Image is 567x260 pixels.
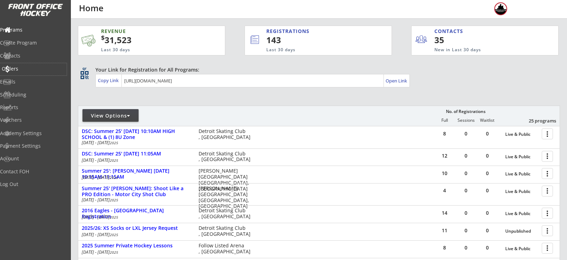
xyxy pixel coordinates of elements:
[505,211,538,216] div: Live & Public
[82,208,191,220] div: 2016 Eagles - [GEOGRAPHIC_DATA] Registration
[110,250,118,255] em: 2025
[82,243,191,249] div: 2025 Summer Private Hockey Lessons
[455,118,476,123] div: Sessions
[444,109,487,114] div: No. of Registrations
[110,175,118,180] em: 2025
[266,34,368,46] div: 143
[477,171,498,176] div: 0
[110,140,118,145] em: 2025
[79,70,90,80] button: qr_code
[80,66,88,71] div: qr
[434,228,455,233] div: 11
[95,66,538,73] div: Your Link for Registration for All Programs:
[542,208,553,219] button: more_vert
[505,246,538,251] div: Live & Public
[542,168,553,179] button: more_vert
[542,243,553,254] button: more_vert
[98,77,120,84] div: Copy Link
[82,151,191,157] div: DSC: Summer 25' [DATE] 11:05AM
[101,34,203,46] div: 31,523
[477,188,498,193] div: 0
[455,211,476,215] div: 0
[82,175,189,180] div: [DATE] - [DATE]
[505,132,538,137] div: Live & Public
[82,186,191,198] div: Summer 25' [PERSON_NAME]: Shoot Like a PRO Edition - Motor City Shot Club
[82,128,191,140] div: DSC: Summer 25' [DATE] 10:10AM HIGH SCHOOL & (1) 8U Zone
[477,211,498,215] div: 0
[542,225,553,236] button: more_vert
[434,188,455,193] div: 4
[386,76,408,86] a: Open Link
[82,198,189,202] div: [DATE] - [DATE]
[266,47,363,53] div: Last 30 days
[101,28,191,35] div: REVENUE
[82,168,191,180] div: Summer 25': [PERSON_NAME] [DATE] 10:15AM-11:15AM
[82,225,191,231] div: 2025/26: XS Socks or LXL Jersey Request
[455,228,476,233] div: 0
[82,141,189,145] div: [DATE] - [DATE]
[477,131,498,136] div: 0
[542,151,553,162] button: more_vert
[505,189,538,194] div: Live & Public
[520,118,556,124] div: 25 programs
[101,33,105,42] sup: $
[505,229,538,234] div: Unpublished
[434,245,455,250] div: 8
[199,225,254,237] div: Detroit Skating Club , [GEOGRAPHIC_DATA]
[82,233,189,237] div: [DATE] - [DATE]
[434,153,455,158] div: 12
[199,208,254,220] div: Detroit Skating Club , [GEOGRAPHIC_DATA]
[455,153,476,158] div: 0
[199,186,254,209] div: [PERSON_NAME][GEOGRAPHIC_DATA] [GEOGRAPHIC_DATA], [GEOGRAPHIC_DATA]
[199,243,254,255] div: Follow Listed Arena , [GEOGRAPHIC_DATA]
[477,153,498,158] div: 0
[266,28,359,35] div: REGISTRATIONS
[542,186,553,196] button: more_vert
[110,158,118,163] em: 2025
[82,250,189,254] div: [DATE] - [DATE]
[434,118,455,123] div: Full
[110,215,118,220] em: 2025
[542,128,553,139] button: more_vert
[110,232,118,237] em: 2025
[386,78,408,84] div: Open Link
[101,47,191,53] div: Last 30 days
[110,198,118,202] em: 2025
[455,131,476,136] div: 0
[2,66,65,71] div: Orders
[82,112,139,119] div: View Options
[477,245,498,250] div: 0
[505,172,538,176] div: Live & Public
[434,171,455,176] div: 10
[434,34,478,46] div: 35
[505,154,538,159] div: Live & Public
[476,118,498,123] div: Waitlist
[82,158,189,162] div: [DATE] - [DATE]
[434,47,526,53] div: New in Last 30 days
[199,168,254,192] div: [PERSON_NAME][GEOGRAPHIC_DATA] [GEOGRAPHIC_DATA], [GEOGRAPHIC_DATA]
[82,215,189,219] div: [DATE] - [DATE]
[477,228,498,233] div: 0
[455,188,476,193] div: 0
[434,211,455,215] div: 14
[199,151,254,163] div: Detroit Skating Club , [GEOGRAPHIC_DATA]
[199,128,254,140] div: Detroit Skating Club , [GEOGRAPHIC_DATA]
[455,171,476,176] div: 0
[455,245,476,250] div: 0
[434,131,455,136] div: 8
[434,28,466,35] div: CONTACTS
